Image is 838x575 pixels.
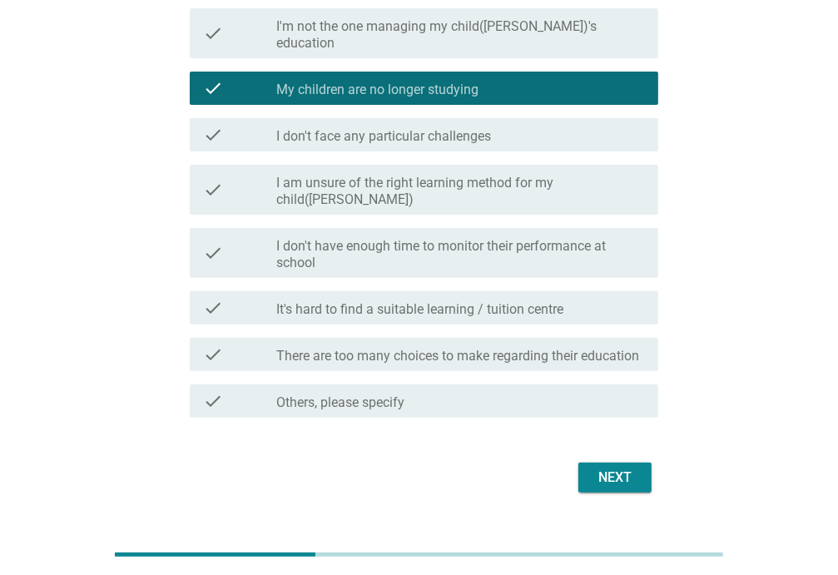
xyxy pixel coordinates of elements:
div: Next [592,468,638,488]
i: check [203,391,223,411]
label: It's hard to find a suitable learning / tuition centre [276,301,563,318]
button: Next [578,463,652,493]
label: I'm not the one managing my child([PERSON_NAME])'s education [276,18,645,52]
i: check [203,171,223,208]
i: check [203,15,223,52]
i: check [203,345,223,364]
label: There are too many choices to make regarding their education [276,348,639,364]
label: I don't face any particular challenges [276,128,491,145]
i: check [203,298,223,318]
label: Others, please specify [276,394,404,411]
label: I am unsure of the right learning method for my child([PERSON_NAME]) [276,175,645,208]
label: My children are no longer studying [276,82,479,98]
i: check [203,235,223,271]
i: check [203,78,223,98]
label: I don't have enough time to monitor their performance at school [276,238,645,271]
i: check [203,125,223,145]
